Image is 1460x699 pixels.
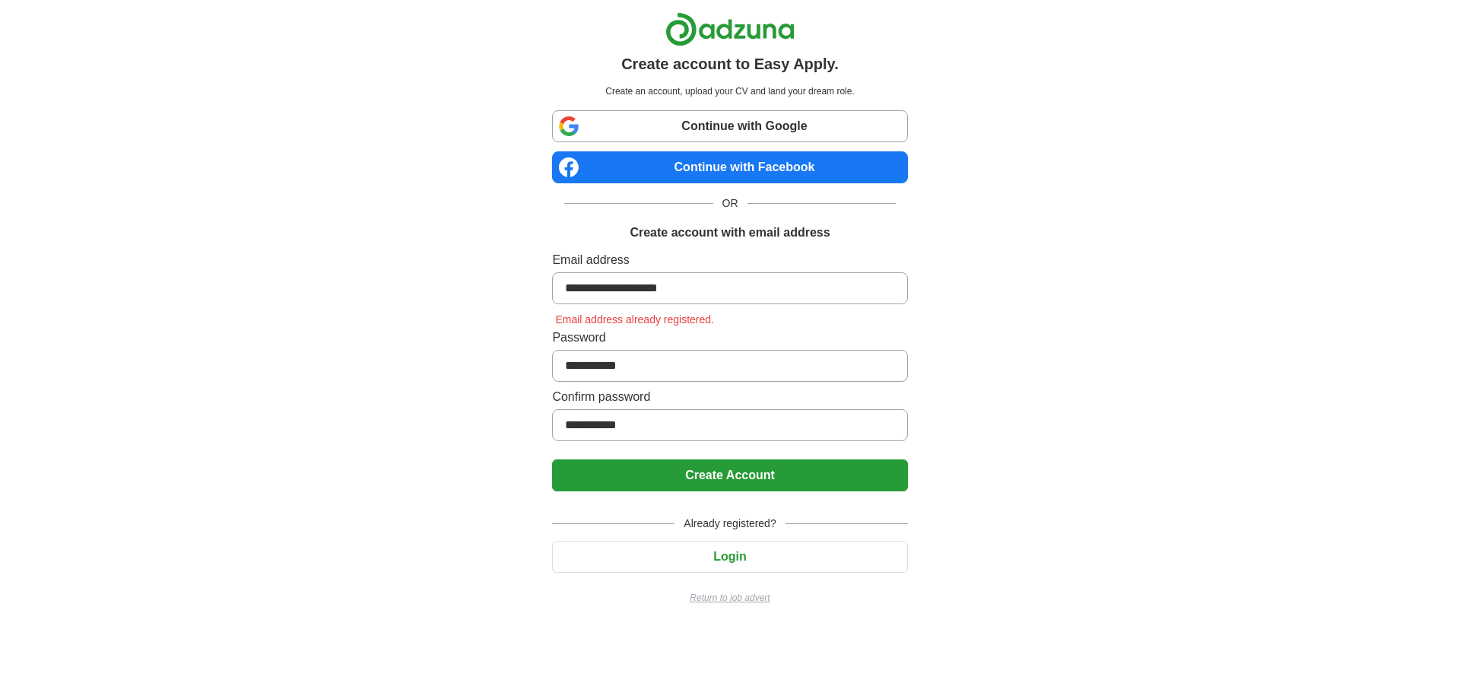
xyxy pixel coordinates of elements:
p: Create an account, upload your CV and land your dream role. [555,84,904,98]
span: Email address already registered. [552,313,717,326]
button: Login [552,541,907,573]
span: OR [713,195,747,211]
a: Return to job advert [552,591,907,605]
a: Continue with Google [552,110,907,142]
label: Password [552,329,907,347]
img: Adzuna logo [665,12,795,46]
span: Already registered? [674,516,785,532]
label: Email address [552,251,907,269]
label: Confirm password [552,388,907,406]
h1: Create account with email address [630,224,830,242]
h1: Create account to Easy Apply. [621,52,839,75]
button: Create Account [552,459,907,491]
a: Login [552,550,907,563]
a: Continue with Facebook [552,151,907,183]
